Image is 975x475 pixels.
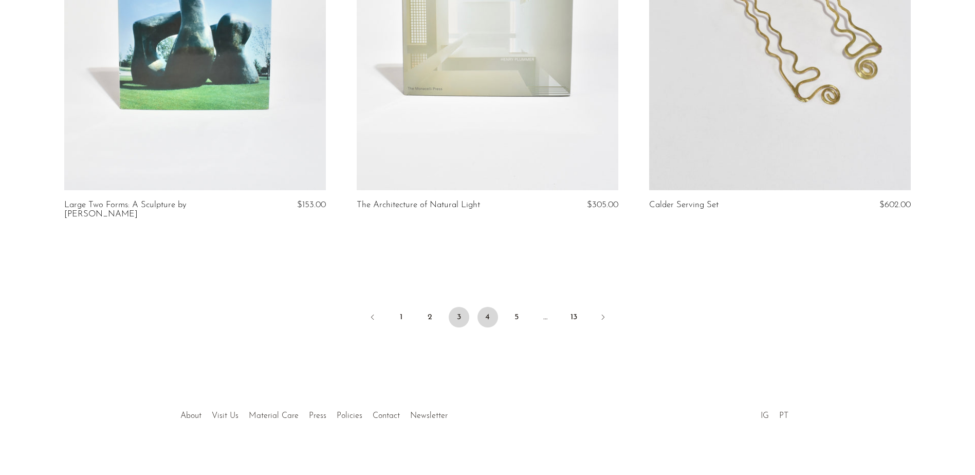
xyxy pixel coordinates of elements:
[337,412,362,420] a: Policies
[535,307,556,327] span: …
[879,200,911,209] span: $602.00
[175,404,453,423] ul: Quick links
[779,412,788,420] a: PT
[357,200,480,210] a: The Architecture of Natural Light
[373,412,400,420] a: Contact
[477,307,498,327] a: 4
[362,307,383,330] a: Previous
[593,307,613,330] a: Next
[587,200,618,209] span: $305.00
[180,412,201,420] a: About
[64,200,241,220] a: Large Two Forms: A Sculpture by [PERSON_NAME]
[297,200,326,209] span: $153.00
[761,412,769,420] a: IG
[564,307,584,327] a: 13
[249,412,299,420] a: Material Care
[506,307,527,327] a: 5
[649,200,719,210] a: Calder Serving Set
[756,404,794,423] ul: Social Medias
[212,412,238,420] a: Visit Us
[420,307,440,327] a: 2
[309,412,326,420] a: Press
[449,307,469,327] span: 3
[391,307,412,327] a: 1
